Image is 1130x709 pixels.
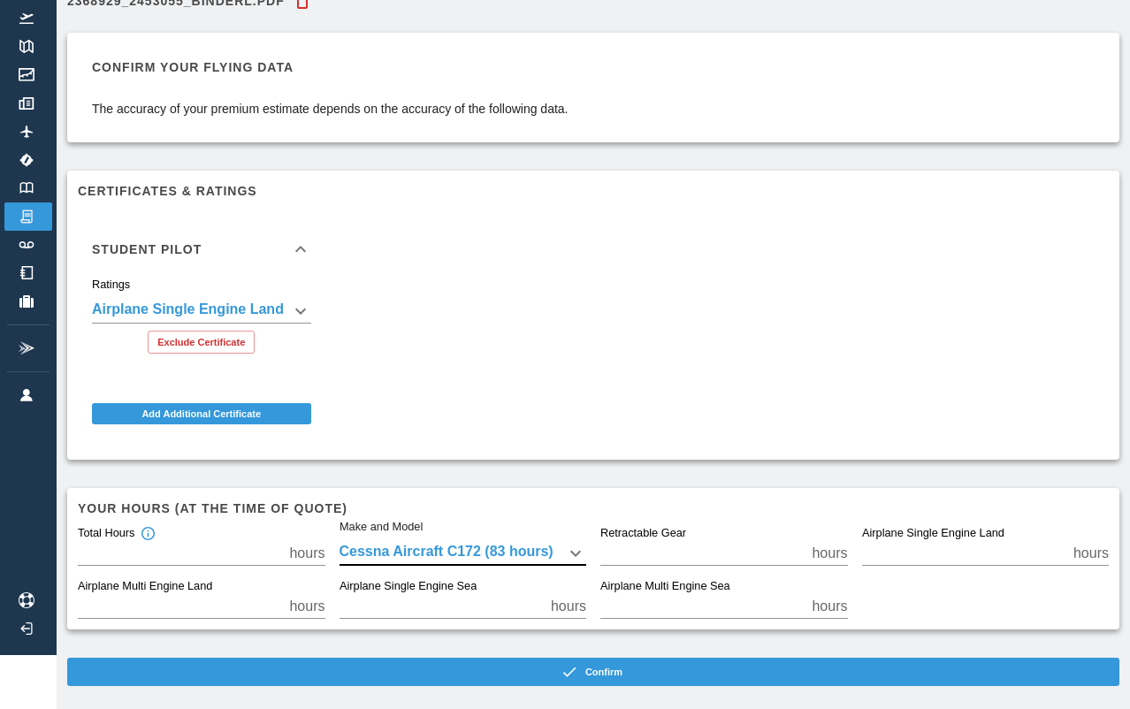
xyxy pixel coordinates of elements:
[67,658,1119,686] button: Confirm
[812,543,847,564] p: hours
[289,543,324,564] p: hours
[340,579,477,595] label: Airplane Single Engine Sea
[551,596,586,617] p: hours
[78,499,1109,518] h6: Your hours (at the time of quote)
[92,57,569,77] h6: Confirm your flying data
[78,221,325,278] div: Student Pilot
[340,541,587,566] div: Cessna Aircraft C172 (83 hours)
[600,526,686,542] label: Retractable Gear
[148,331,255,354] button: Exclude Certificate
[92,100,569,118] p: The accuracy of your premium estimate depends on the accuracy of the following data.
[340,519,423,535] label: Make and Model
[92,277,130,293] label: Ratings
[78,526,156,542] div: Total Hours
[92,403,311,424] button: Add Additional Certificate
[812,596,847,617] p: hours
[92,299,311,324] div: Airplane Single Engine Land
[78,579,212,595] label: Airplane Multi Engine Land
[1073,543,1109,564] p: hours
[600,579,730,595] label: Airplane Multi Engine Sea
[78,181,1109,201] h6: Certificates & Ratings
[862,526,1004,542] label: Airplane Single Engine Land
[92,243,202,255] h6: Student Pilot
[289,596,324,617] p: hours
[140,526,156,542] svg: Total hours in fixed-wing aircraft
[78,278,325,368] div: Student Pilot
